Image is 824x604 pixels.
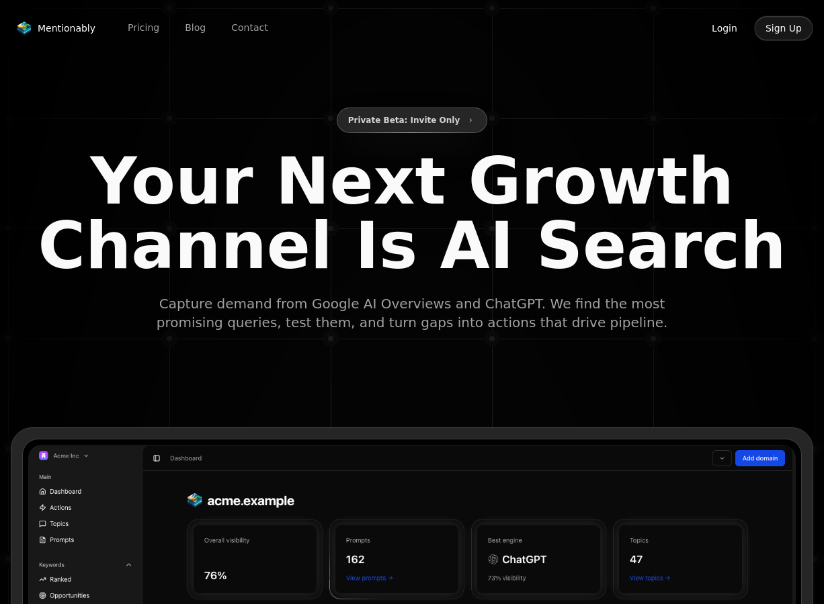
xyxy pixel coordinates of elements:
button: Login [700,15,749,41]
a: Blog [174,18,216,39]
span: Mentionably [38,21,95,35]
span: Capture demand from Google AI Overviews and ChatGPT. We find the most promising queries, test the... [154,294,670,332]
a: Mentionably [11,19,101,38]
a: Contact [220,18,278,39]
span: Your Next Growth Channel Is AI Search [25,149,799,278]
button: Private Beta: Invite Only [337,107,488,133]
img: Mentionably logo [16,21,32,35]
a: Pricing [117,18,170,39]
span: Private Beta: Invite Only [348,112,460,128]
button: Sign Up [754,15,813,41]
